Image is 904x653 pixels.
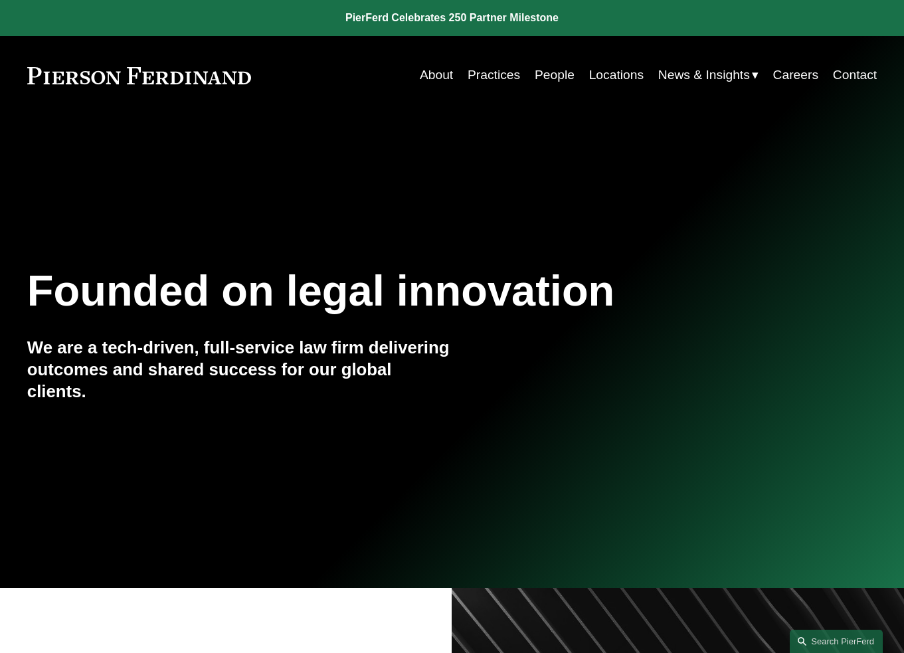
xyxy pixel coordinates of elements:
[773,62,818,88] a: Careers
[658,64,750,87] span: News & Insights
[468,62,520,88] a: Practices
[658,62,759,88] a: folder dropdown
[589,62,644,88] a: Locations
[27,337,452,402] h4: We are a tech-driven, full-service law firm delivering outcomes and shared success for our global...
[420,62,453,88] a: About
[27,266,735,316] h1: Founded on legal innovation
[535,62,575,88] a: People
[790,630,883,653] a: Search this site
[833,62,877,88] a: Contact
